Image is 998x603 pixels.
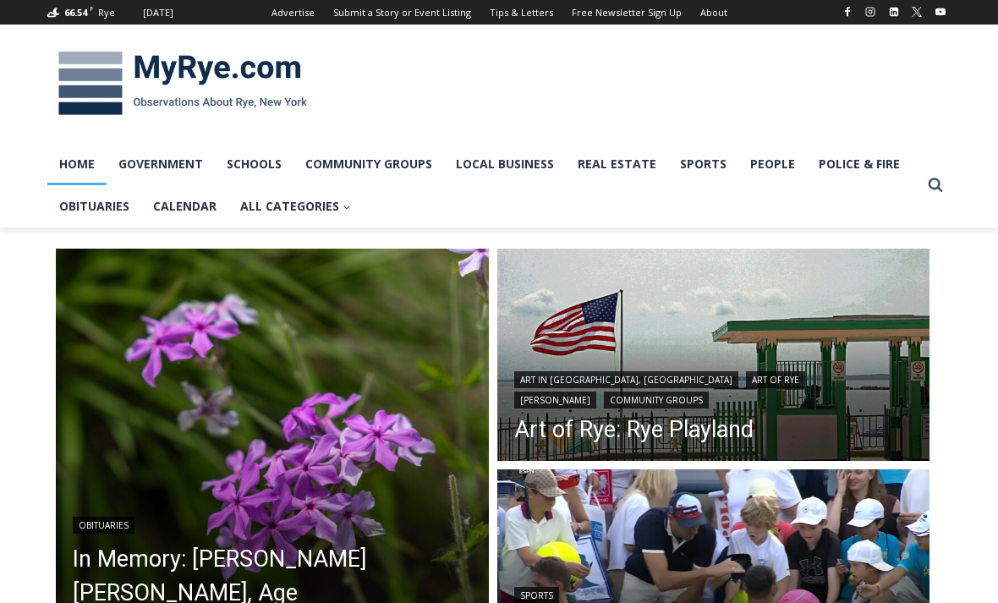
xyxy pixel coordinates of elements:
a: Linkedin [884,2,904,22]
a: Instagram [860,2,880,22]
a: X [907,2,927,22]
span: F [90,3,94,13]
div: [DATE] [143,5,173,20]
a: Obituaries [47,185,141,227]
a: Art of Rye: Rye Playland [514,417,913,442]
a: Obituaries [73,517,134,534]
img: (PHOTO: Rye Playland. Entrance onto Playland Beach at the Boardwalk. By JoAnn Cancro.) [497,249,930,465]
img: MyRye.com [47,40,318,128]
a: Community Groups [293,143,444,185]
button: View Search Form [920,170,951,200]
nav: Primary Navigation [47,143,920,228]
div: Rye [98,5,115,20]
a: Home [47,143,107,185]
span: All Categories [240,197,351,216]
span: 66.54 [64,6,87,19]
a: Local Business [444,143,566,185]
a: All Categories [228,185,363,227]
a: Sports [668,143,738,185]
a: [PERSON_NAME] [514,392,596,408]
a: Art in [GEOGRAPHIC_DATA], [GEOGRAPHIC_DATA] [514,371,738,388]
a: Calendar [141,185,228,227]
div: | | | [514,368,913,408]
a: Art of Rye [746,371,805,388]
a: YouTube [930,2,951,22]
a: Read More Art of Rye: Rye Playland [497,249,930,465]
a: Community Groups [604,392,709,408]
a: People [738,143,807,185]
a: Police & Fire [807,143,912,185]
a: Facebook [837,2,858,22]
a: Real Estate [566,143,668,185]
a: Schools [215,143,293,185]
a: Government [107,143,215,185]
